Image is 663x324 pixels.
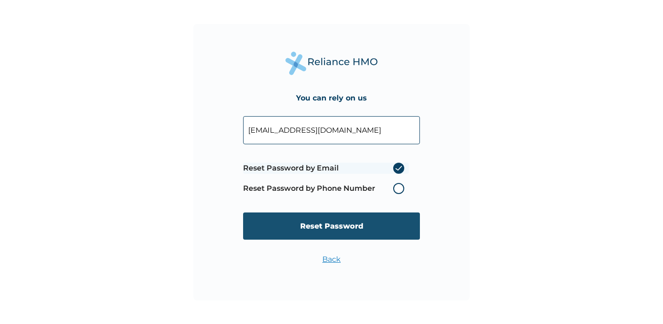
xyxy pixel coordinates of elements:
[243,212,420,240] input: Reset Password
[243,163,409,174] label: Reset Password by Email
[296,94,367,102] h4: You can rely on us
[243,158,409,199] span: Password reset method
[322,255,341,264] a: Back
[243,116,420,144] input: Your Enrollee ID or Email Address
[243,183,409,194] label: Reset Password by Phone Number
[285,52,378,75] img: Reliance Health's Logo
